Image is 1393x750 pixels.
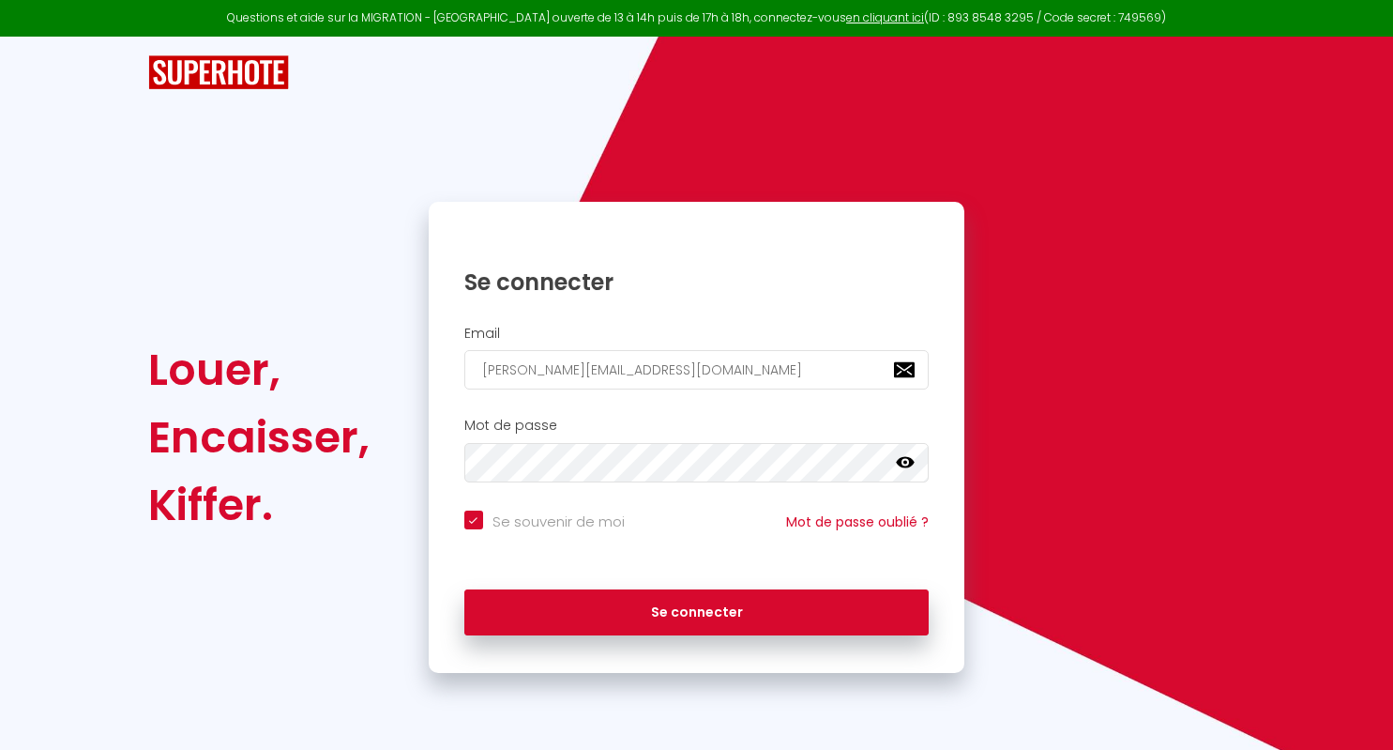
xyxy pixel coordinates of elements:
[464,268,930,297] h1: Se connecter
[464,350,930,390] input: Ton Email
[786,513,929,531] a: Mot de passe oublié ?
[464,589,930,636] button: Se connecter
[464,326,930,342] h2: Email
[148,471,370,539] div: Kiffer.
[464,418,930,434] h2: Mot de passe
[148,336,370,404] div: Louer,
[148,404,370,471] div: Encaisser,
[148,55,289,90] img: SuperHote logo
[846,9,924,25] a: en cliquant ici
